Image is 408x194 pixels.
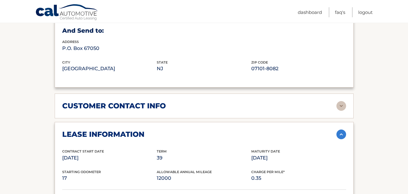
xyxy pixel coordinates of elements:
span: Allowable Annual Mileage [157,170,212,174]
span: address [62,40,79,44]
span: city [62,60,70,64]
a: Cal Automotive [35,4,99,21]
img: accordion-active.svg [336,130,346,139]
p: 39 [157,154,251,162]
h2: customer contact info [62,101,166,110]
p: [DATE] [251,154,346,162]
a: FAQ's [335,7,345,17]
span: state [157,60,168,64]
p: [DATE] [62,154,157,162]
span: Contract Start Date [62,149,104,153]
p: NJ [157,64,251,73]
span: Term [157,149,167,153]
p: 12000 [157,174,251,182]
span: Charge Per Mile* [251,170,285,174]
a: Logout [358,7,373,17]
p: P.O. Box 67050 [62,44,157,53]
span: Starting Odometer [62,170,101,174]
span: zip code [251,60,268,64]
h2: lease information [62,130,144,139]
p: 17 [62,174,157,182]
p: 07101-8082 [251,64,346,73]
p: [GEOGRAPHIC_DATA] [62,64,157,73]
span: Maturity Date [251,149,280,153]
p: 0.35 [251,174,346,182]
img: accordion-rest.svg [336,101,346,111]
h3: And Send to: [62,27,346,35]
a: Dashboard [298,7,322,17]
